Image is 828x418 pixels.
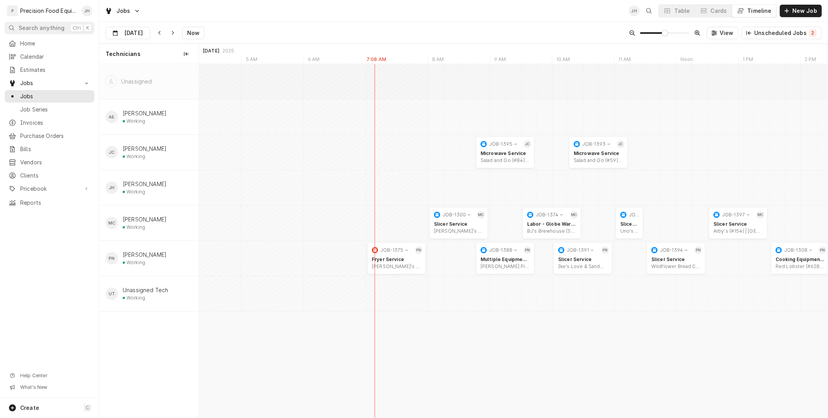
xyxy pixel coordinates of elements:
[123,180,167,188] div: [PERSON_NAME]
[481,150,530,157] div: Microwave Service
[651,263,701,270] div: Wildflower Bread Co (Park West - #20) | [GEOGRAPHIC_DATA], 85345
[123,251,167,259] div: [PERSON_NAME]
[490,56,510,65] div: 9 AM
[5,130,94,142] a: Purchase Orders
[722,212,745,218] div: JOB-1397
[106,181,118,194] div: Jason Hertel's Avatar
[82,5,92,16] div: JH
[601,246,609,254] div: PN
[106,287,118,300] div: UT
[5,64,94,76] a: Estimates
[5,156,94,169] a: Vendors
[819,246,826,254] div: PN
[372,263,421,270] div: [PERSON_NAME]'s Farm Grill | [PERSON_NAME], 85296
[811,30,815,36] div: 2
[123,216,167,223] div: [PERSON_NAME]
[73,25,81,31] span: Ctrl
[5,103,94,116] a: Job Series
[5,169,94,182] a: Clients
[82,5,92,16] div: Jason Hertel's Avatar
[106,181,118,194] div: JH
[20,132,90,140] span: Purchase Orders
[127,260,145,266] div: Working
[5,197,94,209] a: Reports
[629,212,640,218] div: JOB-1296
[527,228,576,234] div: BJ's Brewhouse (Superstition) | [GEOGRAPHIC_DATA], 85206
[7,5,18,16] div: P
[567,247,589,253] div: JOB-1391
[694,246,702,254] div: PN
[5,22,94,34] button: Search anythingCtrlK
[106,146,118,158] div: JC
[20,92,90,100] span: Jobs
[20,40,90,47] span: Home
[20,158,90,166] span: Vendors
[434,221,483,227] div: Slicer Service
[477,211,485,219] div: MC
[5,183,94,195] a: Go to Pricebook
[5,77,94,89] a: Go to Jobs
[738,56,757,65] div: 1 PM
[757,211,764,219] div: Mike Caster's Avatar
[20,145,90,153] span: Bills
[20,119,90,127] span: Invoices
[741,27,822,39] button: Unscheduled Jobs2
[614,56,635,65] div: 11 AM
[20,384,90,390] span: What's New
[186,29,201,37] span: Now
[20,79,79,87] span: Jobs
[106,217,118,229] div: Mike Caster's Avatar
[106,217,118,229] div: MC
[617,140,625,148] div: JC
[780,5,822,17] button: New Job
[5,117,94,129] a: Invoices
[86,25,89,31] span: K
[20,53,90,61] span: Calendar
[20,185,79,193] span: Pricebook
[524,246,531,254] div: Pete Nielson's Avatar
[800,56,820,65] div: 2 PM
[20,404,39,411] span: Create
[477,211,485,219] div: Mike Caster's Avatar
[791,7,819,15] span: New Job
[106,50,141,58] span: Technicians
[524,140,531,148] div: Jacob Cardenas's Avatar
[5,382,94,393] a: Go to What's New
[5,37,94,50] a: Home
[776,256,825,263] div: Cooking Equipment Service
[241,56,262,65] div: 5 AM
[718,29,735,37] span: View
[524,246,531,254] div: PN
[707,27,739,39] button: View
[629,5,640,16] div: JH
[102,5,144,17] a: Go to Jobs
[601,246,609,254] div: Pete Nielson's Avatar
[757,211,764,219] div: MC
[20,106,90,113] span: Job Series
[366,56,386,63] label: 7:08 AM
[127,153,145,160] div: Working
[203,48,219,54] div: [DATE]
[574,150,623,157] div: Microwave Service
[127,295,145,301] div: Working
[222,48,234,54] div: 2025
[527,221,576,227] div: Labor - Globe Warranty
[20,199,90,207] span: Reports
[20,66,90,74] span: Estimates
[19,24,64,32] span: Search anything
[489,141,512,147] div: JOB-1395
[481,157,530,164] div: Salad and Go (#84) | [GEOGRAPHIC_DATA], 85747
[380,247,403,253] div: JOB-1375
[552,56,574,65] div: 10 AM
[127,189,145,195] div: Working
[748,7,772,15] div: Timeline
[20,172,90,179] span: Clients
[106,252,118,265] div: PN
[819,246,826,254] div: Pete Nielson's Avatar
[481,256,530,263] div: Multiple Equipment Service
[434,228,483,234] div: [PERSON_NAME]'s (#9094) | [PERSON_NAME], 85297
[106,111,118,123] div: AE
[106,27,150,39] button: [DATE]
[123,110,167,117] div: [PERSON_NAME]
[86,405,89,411] span: C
